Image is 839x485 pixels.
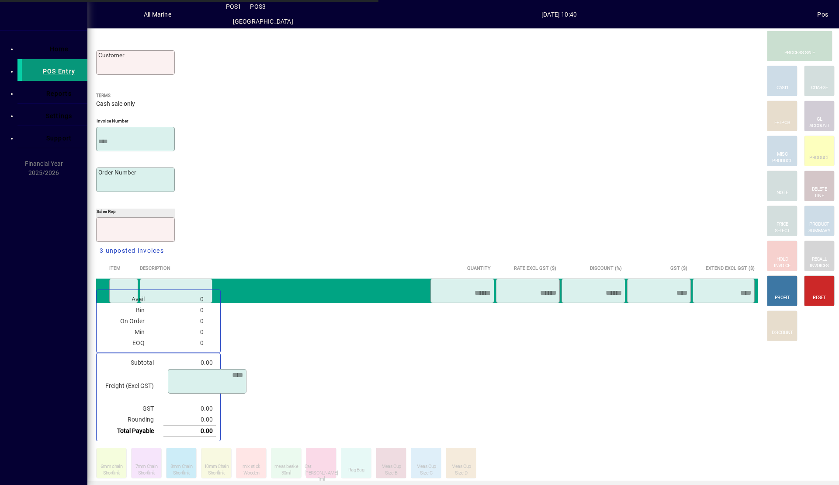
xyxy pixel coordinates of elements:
span: Extend excl GST ($) [706,264,755,273]
a: POS Entry [17,59,87,81]
div: PRODUCT [809,221,829,228]
td: 0.00 [163,415,216,425]
span: Support [46,135,72,142]
span: Port Road [226,14,537,29]
div: PRICE [777,221,788,228]
td: Avail [101,294,153,304]
div: EFTPOS [774,120,790,126]
td: 0 [154,305,207,315]
div: NOTE [777,190,788,196]
button: 3 unposted invoices [96,243,167,259]
div: Size B [385,470,397,477]
span: Item [109,264,121,273]
div: Size D [455,470,467,477]
div: PRODUCT [809,155,829,161]
a: Reports [22,81,87,103]
span: [DATE] 10:40 [541,11,577,18]
span: [GEOGRAPHIC_DATA] [233,14,293,28]
div: Shortlink [208,470,225,477]
td: 0 [154,294,207,304]
div: CASH [777,85,788,91]
div: MISC [777,151,787,158]
div: Wooden [243,470,259,477]
div: DISCOUNT [772,330,793,336]
div: RECALL [812,256,827,263]
div: HOLD [777,256,788,263]
div: GL [817,116,822,123]
span: Cash sale only [96,101,135,108]
div: Pos [817,7,828,21]
div: INVOICE [774,263,790,269]
div: 7mm Chain [135,464,158,470]
div: Shortlink [138,470,155,477]
div: meas beake [274,464,298,470]
div: Shortlink [103,470,120,477]
div: PRODUCT [772,158,792,164]
span: Home [50,45,68,52]
td: 0 [154,316,207,326]
span: Terms [96,93,758,98]
td: Min [101,327,153,337]
div: Cat [PERSON_NAME] [305,464,338,476]
td: GST [101,404,163,414]
td: 0.00 [163,358,216,368]
a: Support [22,126,87,148]
td: Total Payable [101,426,163,436]
button: Profile [116,7,144,22]
div: 30ml [281,470,291,477]
td: EOQ [101,338,153,348]
span: POS3 [250,3,266,10]
div: 10mm Chain [204,464,229,470]
div: RESET [813,295,826,301]
a: Home [22,37,87,59]
td: 0 [154,327,207,337]
div: PROFIT [775,295,790,301]
span: POS1 [226,3,242,10]
td: On Order [101,316,153,326]
mat-label: Sales rep [97,209,116,214]
div: ACCOUNT [809,123,829,129]
span: Rate excl GST ($) [514,264,556,273]
td: Bin [101,305,153,315]
div: LINE [815,193,824,199]
td: Subtotal [101,358,163,368]
div: SUMMARY [808,228,830,234]
mat-label: Order number [98,169,136,176]
div: 6mm chain [101,464,122,470]
mat-label: Invoice number [97,118,128,123]
mat-label: Customer [98,52,125,59]
div: Rag Bag [348,467,364,474]
span: Settings [46,112,73,119]
div: mix stick [243,464,260,470]
span: Reports [46,90,72,97]
a: Settings [22,104,87,126]
div: Shortlink [173,470,190,477]
div: Meas Cup [416,464,436,470]
td: 0 [154,338,207,348]
div: PROCESS SALE [784,50,815,56]
span: GST ($) [670,264,687,273]
div: INVOICES [810,263,829,269]
div: All Marine [144,7,171,21]
td: 0.00 [163,404,216,414]
div: Meas Cup [451,464,471,470]
div: Size C [420,470,432,477]
div: 8mm Chain [170,464,193,470]
td: 0.00 [163,426,216,436]
div: DELETE [812,186,827,193]
span: Description [140,264,170,273]
span: 3 unposted invoices [100,246,164,255]
td: Freight (Excl GST) [101,369,163,403]
span: Discount (%) [590,264,622,273]
span: POS Entry [43,68,75,75]
span: Quantity [467,264,491,273]
div: Meas Cup [381,464,401,470]
td: Rounding [101,415,163,425]
div: SELECT [775,228,790,234]
div: CHARGE [811,85,828,91]
div: 1ml [318,476,325,483]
